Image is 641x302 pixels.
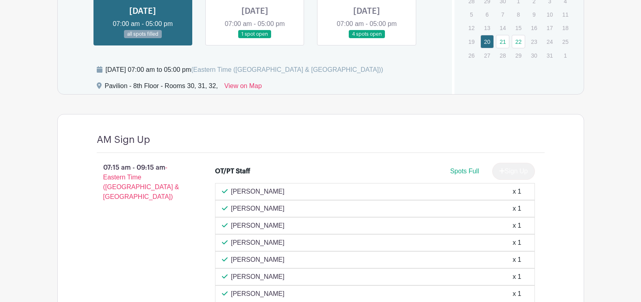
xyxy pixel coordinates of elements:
p: 9 [527,8,541,21]
p: 12 [465,22,478,34]
div: x 1 [513,204,521,214]
p: [PERSON_NAME] [231,255,285,265]
p: 24 [543,35,556,48]
div: x 1 [513,255,521,265]
a: 22 [512,35,525,48]
a: 20 [480,35,494,48]
p: 18 [558,22,572,34]
p: 1 [558,49,572,62]
p: [PERSON_NAME] [231,272,285,282]
p: [PERSON_NAME] [231,187,285,196]
p: 6 [480,8,494,21]
div: x 1 [513,289,521,299]
p: 28 [496,49,509,62]
p: 31 [543,49,556,62]
p: 23 [527,35,541,48]
a: 21 [496,35,509,48]
p: 30 [527,49,541,62]
p: 8 [512,8,525,21]
span: Spots Full [450,168,479,175]
p: 5 [465,8,478,21]
p: 16 [527,22,541,34]
h4: AM Sign Up [97,134,150,146]
span: - Eastern Time ([GEOGRAPHIC_DATA] & [GEOGRAPHIC_DATA]) [103,164,179,200]
p: [PERSON_NAME] [231,204,285,214]
div: x 1 [513,221,521,231]
div: x 1 [513,272,521,282]
p: 07:15 am - 09:15 am [84,160,202,205]
p: 29 [512,49,525,62]
div: x 1 [513,187,521,196]
div: [DATE] 07:00 am to 05:00 pm [106,65,383,75]
p: 19 [465,35,478,48]
p: 10 [543,8,556,21]
div: OT/PT Staff [215,166,250,176]
p: 26 [465,49,478,62]
p: 11 [558,8,572,21]
p: 13 [480,22,494,34]
p: 27 [480,49,494,62]
p: [PERSON_NAME] [231,238,285,248]
p: 25 [558,35,572,48]
p: 15 [512,22,525,34]
p: 17 [543,22,556,34]
p: [PERSON_NAME] [231,289,285,299]
span: (Eastern Time ([GEOGRAPHIC_DATA] & [GEOGRAPHIC_DATA])) [191,66,383,73]
div: x 1 [513,238,521,248]
a: View on Map [224,81,262,94]
p: 14 [496,22,509,34]
p: [PERSON_NAME] [231,221,285,231]
div: Pavilion - 8th Floor - Rooms 30, 31, 32, [105,81,218,94]
p: 7 [496,8,509,21]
